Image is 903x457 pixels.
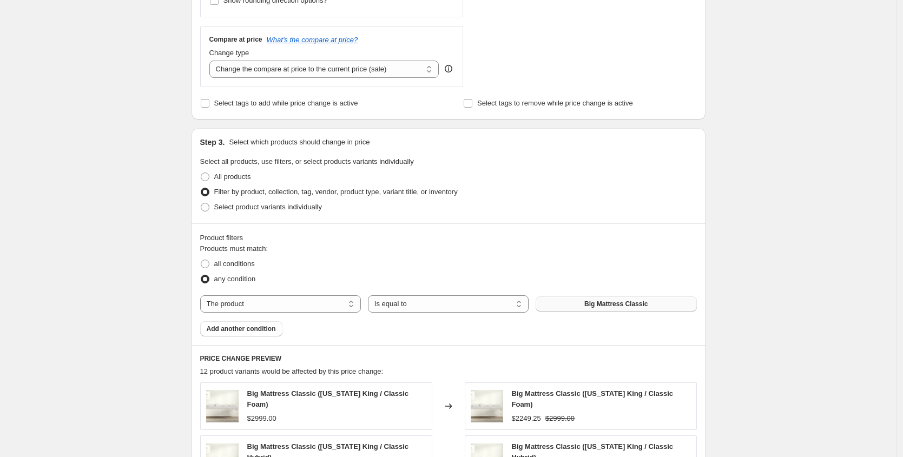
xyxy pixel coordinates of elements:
[200,367,384,375] span: 12 product variants would be affected by this price change:
[247,413,276,424] div: $2999.00
[200,157,414,165] span: Select all products, use filters, or select products variants individually
[209,35,262,44] h3: Compare at price
[267,36,358,44] button: What's the compare at price?
[214,275,256,283] span: any condition
[206,390,239,422] img: Big-Mattress-Co.-Classic-sf_80x.jpg
[214,173,251,181] span: All products
[536,296,696,312] button: Big Mattress Classic
[209,49,249,57] span: Change type
[512,389,674,408] span: Big Mattress Classic ([US_STATE] King / Classic Foam)
[471,390,503,422] img: Big-Mattress-Co.-Classic-sf_80x.jpg
[200,137,225,148] h2: Step 3.
[200,354,697,363] h6: PRICE CHANGE PREVIEW
[545,413,575,424] strike: $2999.00
[477,99,633,107] span: Select tags to remove while price change is active
[200,244,268,253] span: Products must match:
[229,137,370,148] p: Select which products should change in price
[214,99,358,107] span: Select tags to add while price change is active
[247,389,409,408] span: Big Mattress Classic ([US_STATE] King / Classic Foam)
[512,413,541,424] div: $2249.25
[207,324,276,333] span: Add another condition
[214,188,458,196] span: Filter by product, collection, tag, vendor, product type, variant title, or inventory
[443,63,454,74] div: help
[214,260,255,268] span: all conditions
[584,300,648,308] span: Big Mattress Classic
[200,321,282,336] button: Add another condition
[214,203,322,211] span: Select product variants individually
[200,233,697,243] div: Product filters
